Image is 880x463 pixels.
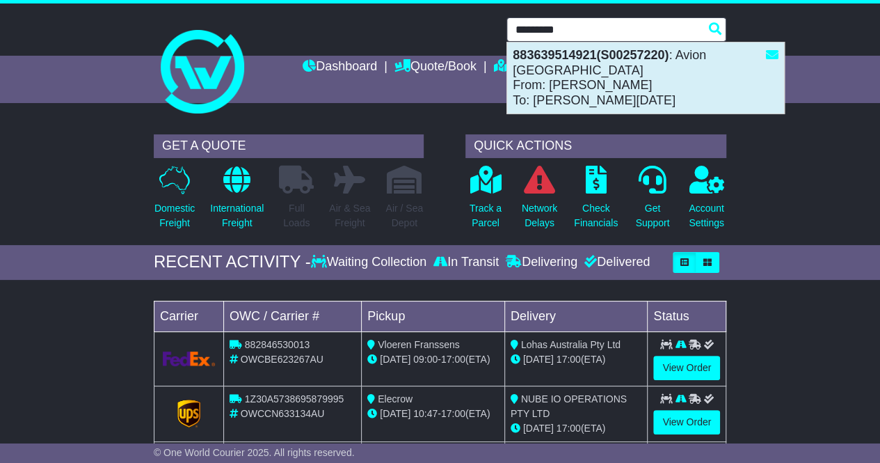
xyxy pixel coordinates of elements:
div: - (ETA) [367,407,499,421]
span: 17:00 [441,408,465,419]
a: Track aParcel [469,165,502,238]
div: In Transit [430,255,502,270]
div: : Avion [GEOGRAPHIC_DATA] From: [PERSON_NAME] To: [PERSON_NAME][DATE] [507,42,784,113]
a: InternationalFreight [209,165,264,238]
span: 1Z30A5738695879995 [245,393,344,405]
div: QUICK ACTIONS [465,134,726,158]
span: [DATE] [523,354,554,365]
p: International Freight [210,201,264,230]
strong: 883639514921(S00257220) [513,48,669,62]
span: 17:00 [441,354,465,365]
img: GetCarrierServiceLogo [163,352,215,366]
a: View Order [653,410,720,434]
span: [DATE] [523,423,554,434]
p: Account Settings [689,201,724,230]
span: 09:00 [413,354,438,365]
div: (ETA) [511,352,642,367]
td: Carrier [154,301,223,331]
p: Domestic Freight [154,201,195,230]
a: Dashboard [303,56,377,79]
span: [DATE] [380,354,410,365]
span: NUBE IO OPERATIONS PTY LTD [511,393,627,419]
a: GetSupport [634,165,670,238]
span: © One World Courier 2025. All rights reserved. [154,447,355,458]
div: GET A QUOTE [154,134,424,158]
p: Air / Sea Depot [385,201,423,230]
p: Air & Sea Freight [329,201,370,230]
span: 10:47 [413,408,438,419]
p: Get Support [635,201,669,230]
a: DomesticFreight [154,165,195,238]
a: Quote/Book [394,56,477,79]
p: Full Loads [279,201,314,230]
td: OWC / Carrier # [223,301,361,331]
span: Vloeren Franssens [378,339,460,350]
img: GetCarrierServiceLogo [177,400,201,427]
div: Delivered [581,255,650,270]
div: RECENT ACTIVITY - [154,252,311,272]
a: NetworkDelays [521,165,558,238]
div: - (ETA) [367,352,499,367]
p: Check Financials [574,201,618,230]
div: Waiting Collection [311,255,430,270]
span: Elecrow [378,393,413,405]
span: 17:00 [557,423,581,434]
a: Tracking [494,56,555,79]
div: Delivering [502,255,581,270]
div: (ETA) [511,421,642,436]
td: Pickup [362,301,505,331]
p: Track a Parcel [470,201,502,230]
a: View Order [653,356,720,380]
span: [DATE] [380,408,410,419]
span: 17:00 [557,354,581,365]
span: OWCBE623267AU [241,354,323,365]
td: Delivery [504,301,648,331]
span: Lohas Australia Pty Ltd [521,339,621,350]
span: 882846530013 [245,339,310,350]
p: Network Delays [522,201,557,230]
td: Status [648,301,726,331]
a: AccountSettings [688,165,725,238]
a: CheckFinancials [573,165,618,238]
span: OWCCN633134AU [241,408,325,419]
